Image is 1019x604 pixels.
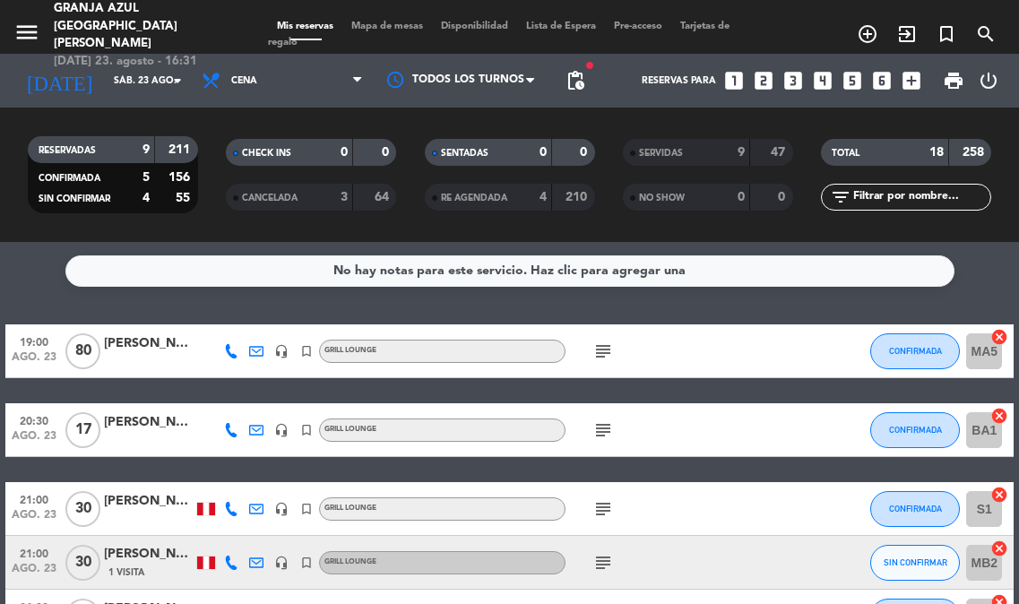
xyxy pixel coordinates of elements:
[242,149,291,158] span: CHECK INS
[642,75,716,86] span: Reservas para
[580,146,591,159] strong: 0
[333,261,686,281] div: No hay notas para este servicio. Haz clic para agregar una
[990,328,1008,346] i: cancel
[12,430,56,451] span: ago. 23
[778,191,789,203] strong: 0
[54,53,241,71] div: [DATE] 23. agosto - 16:31
[884,557,947,567] span: SIN CONFIRMAR
[936,23,957,45] i: turned_in_not
[752,69,775,92] i: looks_two
[12,509,56,530] span: ago. 23
[65,333,100,369] span: 80
[39,194,110,203] span: SIN CONFIRMAR
[584,60,595,71] span: fiber_manual_record
[299,502,314,516] i: turned_in_not
[12,331,56,351] span: 19:00
[771,146,789,159] strong: 47
[870,69,894,92] i: looks_6
[274,344,289,358] i: headset_mic
[738,191,745,203] strong: 0
[592,498,614,520] i: subject
[978,70,999,91] i: power_settings_new
[889,346,942,356] span: CONFIRMADA
[851,187,990,207] input: Filtrar por nombre...
[566,191,591,203] strong: 210
[540,191,547,203] strong: 4
[274,556,289,570] i: headset_mic
[441,149,488,158] span: SENTADAS
[324,505,376,512] span: Grill Lounge
[65,412,100,448] span: 17
[889,425,942,435] span: CONFIRMADA
[108,565,144,580] span: 1 Visita
[342,22,432,31] span: Mapa de mesas
[142,143,150,156] strong: 9
[722,69,746,92] i: looks_one
[12,563,56,583] span: ago. 23
[975,23,997,45] i: search
[870,412,960,448] button: CONFIRMADA
[592,552,614,574] i: subject
[517,22,605,31] span: Lista de Espera
[12,488,56,509] span: 21:00
[639,149,683,158] span: SERVIDAS
[900,69,923,92] i: add_box
[889,504,942,513] span: CONFIRMADA
[432,22,517,31] span: Disponibilidad
[870,491,960,527] button: CONFIRMADA
[782,69,805,92] i: looks_3
[540,146,547,159] strong: 0
[142,192,150,204] strong: 4
[592,341,614,362] i: subject
[168,143,194,156] strong: 211
[299,344,314,358] i: turned_in_not
[176,192,194,204] strong: 55
[896,23,918,45] i: exit_to_app
[870,333,960,369] button: CONFIRMADA
[972,54,1006,108] div: LOG OUT
[268,22,342,31] span: Mis reservas
[811,69,834,92] i: looks_4
[639,194,685,203] span: NO SHOW
[738,146,745,159] strong: 9
[104,412,194,433] div: [PERSON_NAME]
[231,75,257,86] span: Cena
[242,194,298,203] span: CANCELADA
[13,19,40,52] button: menu
[592,419,614,441] i: subject
[341,191,348,203] strong: 3
[441,194,507,203] span: RE AGENDADA
[13,19,40,46] i: menu
[167,70,188,91] i: arrow_drop_down
[39,174,100,183] span: CONFIRMADA
[168,171,194,184] strong: 156
[299,423,314,437] i: turned_in_not
[565,70,586,91] span: pending_actions
[943,70,964,91] span: print
[274,502,289,516] i: headset_mic
[65,491,100,527] span: 30
[832,149,859,158] span: TOTAL
[324,347,376,354] span: Grill Lounge
[39,146,96,155] span: RESERVADAS
[12,410,56,430] span: 20:30
[990,539,1008,557] i: cancel
[990,486,1008,504] i: cancel
[142,171,150,184] strong: 5
[65,545,100,581] span: 30
[870,545,960,581] button: SIN CONFIRMAR
[299,556,314,570] i: turned_in_not
[274,423,289,437] i: headset_mic
[929,146,944,159] strong: 18
[605,22,671,31] span: Pre-acceso
[104,544,194,565] div: [PERSON_NAME]
[830,186,851,208] i: filter_list
[341,146,348,159] strong: 0
[382,146,393,159] strong: 0
[324,558,376,565] span: Grill Lounge
[13,62,105,100] i: [DATE]
[990,407,1008,425] i: cancel
[375,191,393,203] strong: 64
[841,69,864,92] i: looks_5
[857,23,878,45] i: add_circle_outline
